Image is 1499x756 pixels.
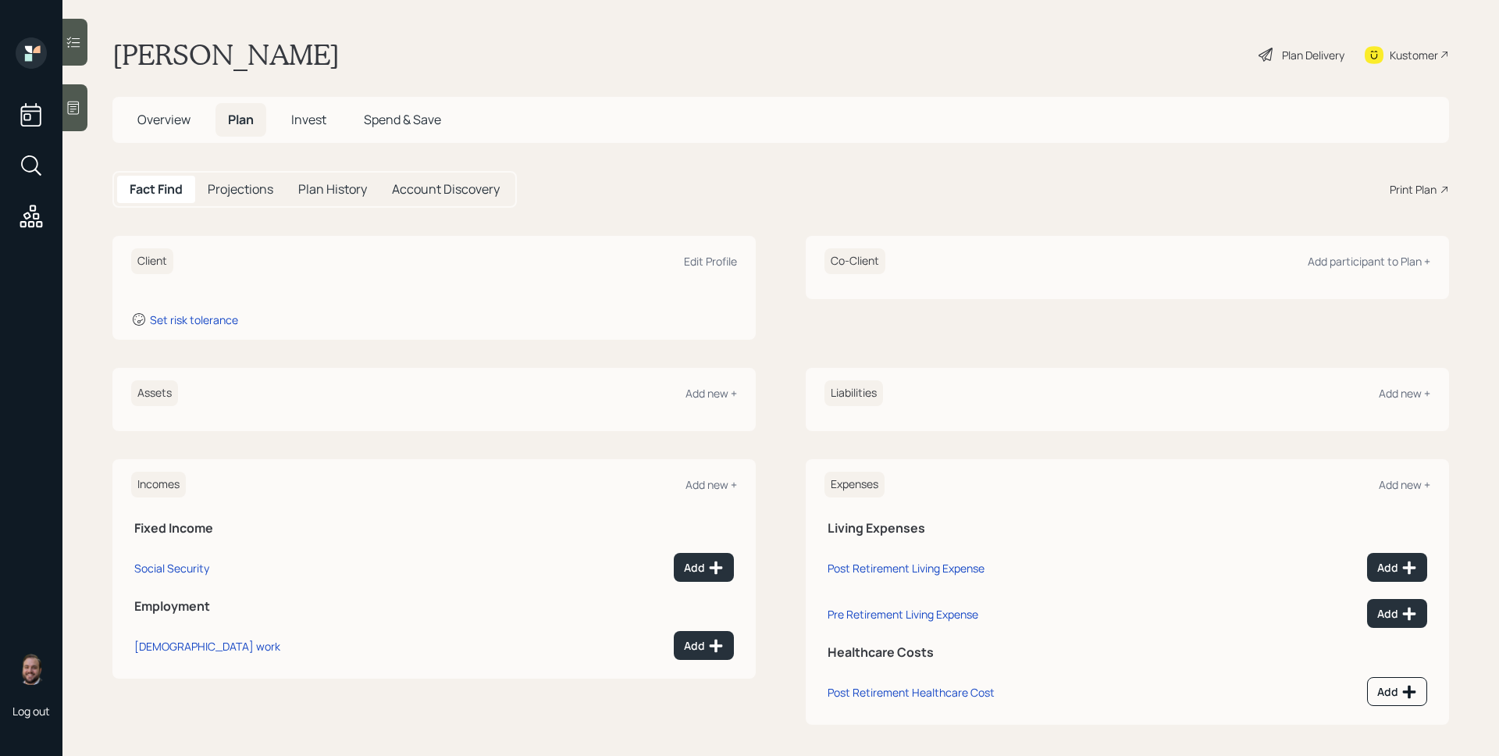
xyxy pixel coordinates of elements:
div: Post Retirement Living Expense [828,561,984,576]
div: Add new + [1379,477,1430,492]
div: Print Plan [1390,181,1437,198]
div: Kustomer [1390,47,1438,63]
h5: Projections [208,182,273,197]
h6: Assets [131,380,178,406]
h5: Fixed Income [134,521,734,536]
h5: Account Discovery [392,182,500,197]
div: Log out [12,704,50,719]
span: Overview [137,111,190,128]
button: Add [1367,553,1427,582]
span: Plan [228,111,254,128]
div: Add [684,560,724,576]
h5: Living Expenses [828,521,1427,536]
button: Add [674,553,734,582]
h1: [PERSON_NAME] [112,37,340,72]
div: Add new + [1379,386,1430,401]
span: Spend & Save [364,111,441,128]
img: james-distasi-headshot.png [16,654,47,685]
div: [DEMOGRAPHIC_DATA] work [134,639,280,654]
h5: Plan History [298,182,367,197]
h5: Healthcare Costs [828,645,1427,660]
div: Social Security [134,561,209,576]
div: Add [684,638,724,654]
h6: Expenses [824,472,885,497]
button: Add [1367,677,1427,706]
div: Add [1377,606,1417,622]
div: Add new + [685,477,737,492]
div: Pre Retirement Living Expense [828,607,978,622]
h5: Fact Find [130,182,183,197]
h6: Client [131,248,173,274]
h6: Liabilities [824,380,883,406]
div: Add participant to Plan + [1308,254,1430,269]
div: Add [1377,560,1417,576]
div: Add [1377,684,1417,700]
div: Plan Delivery [1282,47,1344,63]
span: Invest [291,111,326,128]
h5: Employment [134,599,734,614]
h6: Incomes [131,472,186,497]
div: Set risk tolerance [150,312,238,327]
h6: Co-Client [824,248,885,274]
button: Add [674,631,734,660]
div: Post Retirement Healthcare Cost [828,685,995,700]
button: Add [1367,599,1427,628]
div: Edit Profile [684,254,737,269]
div: Add new + [685,386,737,401]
